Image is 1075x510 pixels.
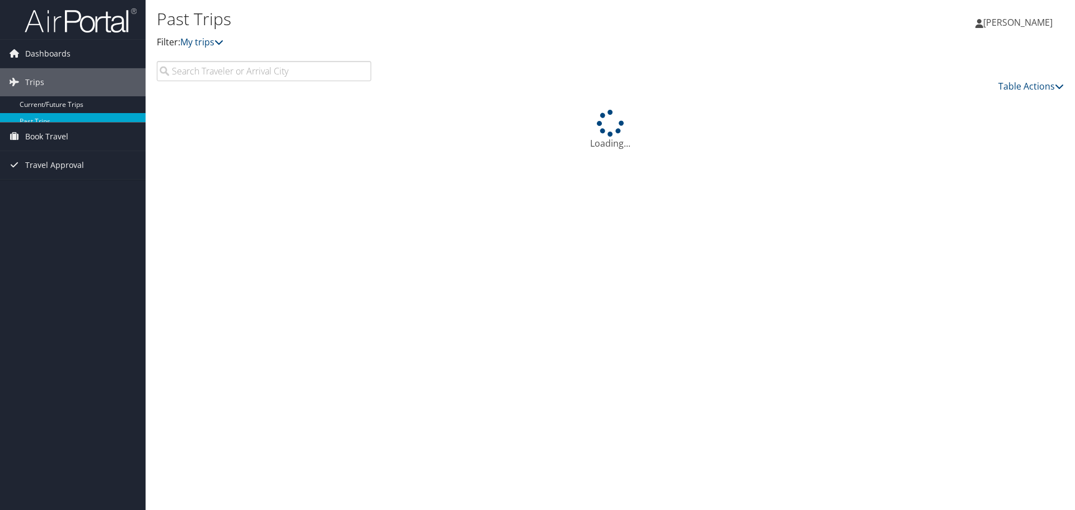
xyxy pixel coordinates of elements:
[25,7,137,34] img: airportal-logo.png
[157,7,761,31] h1: Past Trips
[25,68,44,96] span: Trips
[998,80,1064,92] a: Table Actions
[157,35,761,50] p: Filter:
[157,110,1064,150] div: Loading...
[975,6,1064,39] a: [PERSON_NAME]
[25,40,71,68] span: Dashboards
[180,36,223,48] a: My trips
[25,151,84,179] span: Travel Approval
[25,123,68,151] span: Book Travel
[983,16,1053,29] span: [PERSON_NAME]
[157,61,371,81] input: Search Traveler or Arrival City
